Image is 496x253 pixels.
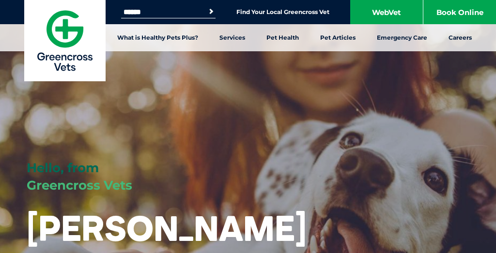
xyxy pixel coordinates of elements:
a: Pet Articles [310,24,366,51]
a: Careers [438,24,482,51]
button: Search [206,7,216,16]
a: Find Your Local Greencross Vet [236,8,329,16]
a: Emergency Care [366,24,438,51]
span: Greencross Vets [27,178,132,193]
a: What is Healthy Pets Plus? [107,24,209,51]
span: Hello, from [27,160,99,176]
a: Services [209,24,256,51]
a: Pet Health [256,24,310,51]
h1: [PERSON_NAME] [27,209,307,247]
